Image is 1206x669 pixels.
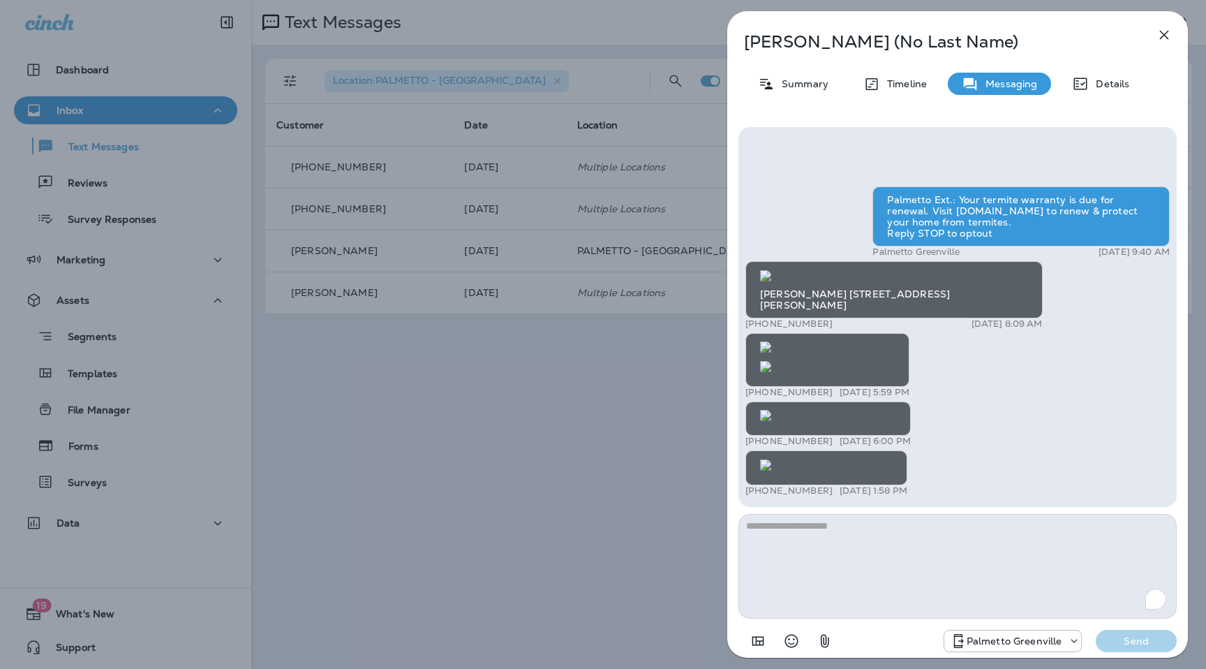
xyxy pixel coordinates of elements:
p: [PHONE_NUMBER] [745,485,833,497]
p: [DATE] 6:00 PM [840,436,911,447]
div: Palmetto Ext.: Your termite warranty is due for renewal. Visit [DOMAIN_NAME] to renew & protect y... [872,186,1170,247]
p: [PHONE_NUMBER] [745,387,833,398]
img: twilio-download [760,460,771,471]
img: twilio-download [760,361,771,372]
p: Summary [775,78,828,89]
p: Palmetto Greenville [872,247,960,258]
p: Messaging [978,78,1037,89]
button: Add in a premade template [744,627,772,655]
p: [DATE] 1:58 PM [840,485,907,497]
p: [DATE] 5:59 PM [840,387,909,398]
img: twilio-download [760,341,771,353]
img: twilio-download [760,410,771,421]
p: [PHONE_NUMBER] [745,436,833,447]
img: twilio-download [760,270,771,281]
textarea: To enrich screen reader interactions, please activate Accessibility in Grammarly extension settings [738,514,1177,619]
p: [DATE] 8:09 AM [971,318,1043,330]
p: [DATE] 9:40 AM [1099,247,1170,258]
p: Timeline [880,78,927,89]
div: +1 (864) 385-1074 [944,633,1082,649]
button: Select an emoji [777,627,805,655]
p: [PHONE_NUMBER] [745,318,833,330]
p: Palmetto Greenville [967,635,1062,647]
p: [PERSON_NAME] (No Last Name) [744,32,1125,52]
div: [PERSON_NAME] [STREET_ADDRESS][PERSON_NAME] [745,261,1043,318]
p: Details [1089,78,1129,89]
